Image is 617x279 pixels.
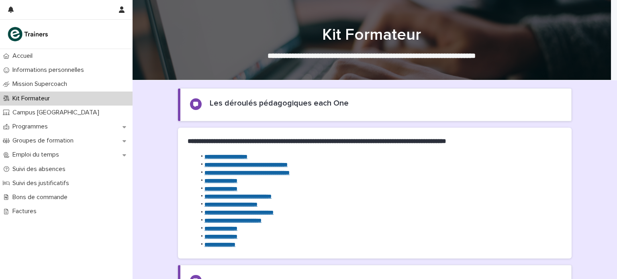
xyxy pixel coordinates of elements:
p: Emploi du temps [9,151,65,159]
p: Campus [GEOGRAPHIC_DATA] [9,109,106,116]
p: Kit Formateur [9,95,56,102]
p: Programmes [9,123,54,130]
p: Suivi des absences [9,165,72,173]
p: Informations personnelles [9,66,90,74]
p: Suivi des justificatifs [9,179,76,187]
p: Factures [9,208,43,215]
h2: Les déroulés pédagogiques each One [210,98,349,108]
p: Groupes de formation [9,137,80,145]
h1: Kit Formateur [175,25,568,45]
p: Bons de commande [9,193,74,201]
p: Accueil [9,52,39,60]
img: K0CqGN7SDeD6s4JG8KQk [6,26,51,42]
p: Mission Supercoach [9,80,74,88]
